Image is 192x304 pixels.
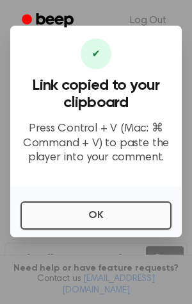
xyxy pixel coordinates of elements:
div: ✔ [81,38,111,69]
a: Beep [13,8,85,33]
p: Press Control + V (Mac: ⌘ Command + V) to paste the player into your comment. [20,122,172,165]
button: OK [20,201,172,230]
h3: Link copied to your clipboard [20,77,172,112]
a: Log Out [117,5,179,36]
